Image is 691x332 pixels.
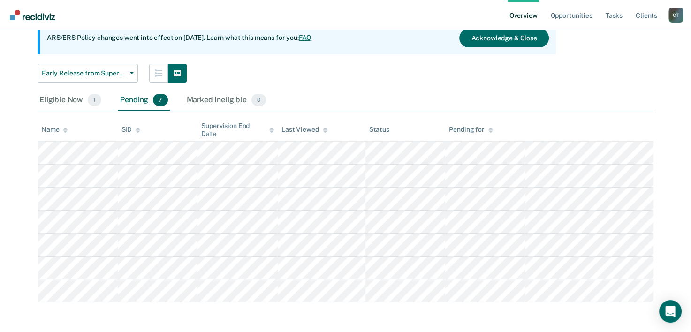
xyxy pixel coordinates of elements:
span: 1 [88,94,101,106]
div: Pending7 [118,90,169,111]
button: Acknowledge & Close [459,29,548,47]
img: Recidiviz [10,10,55,20]
div: Eligible Now1 [38,90,103,111]
div: Status [369,126,389,134]
div: Open Intercom Messenger [659,300,682,323]
div: Last Viewed [281,126,327,134]
button: Profile dropdown button [668,8,683,23]
span: 7 [153,94,167,106]
div: C T [668,8,683,23]
div: Pending for [449,126,493,134]
div: Name [41,126,68,134]
span: 0 [251,94,266,106]
a: FAQ [299,34,312,41]
div: Marked Ineligible0 [185,90,268,111]
div: Supervision End Date [201,122,274,138]
p: ARS/ERS Policy changes went into effect on [DATE]. Learn what this means for you: [47,33,311,43]
div: SID [121,126,141,134]
span: Early Release from Supervision [42,69,126,77]
button: Early Release from Supervision [38,64,138,83]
